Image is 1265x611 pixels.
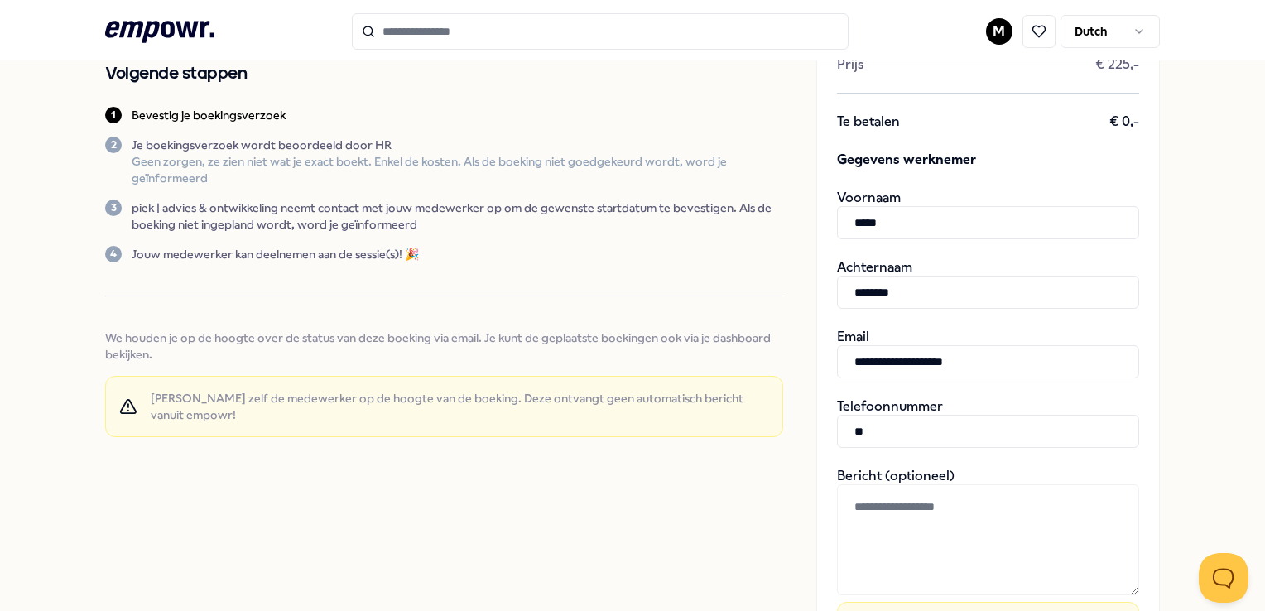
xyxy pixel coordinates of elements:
span: [PERSON_NAME] zelf de medewerker op de hoogte van de boeking. Deze ontvangt geen automatisch beri... [151,390,769,423]
div: Email [837,329,1139,378]
p: Geen zorgen, ze zien niet wat je exact boekt. Enkel de kosten. Als de boeking niet goedgekeurd wo... [132,153,782,186]
div: Voornaam [837,190,1139,239]
span: € 225,- [1095,56,1139,73]
span: Te betalen [837,113,900,130]
h2: Volgende stappen [105,60,782,87]
iframe: Help Scout Beacon - Open [1199,553,1248,603]
span: Gegevens werknemer [837,150,1139,170]
p: Bevestig je boekingsverzoek [132,107,286,123]
p: piek | advies & ontwikkeling neemt contact met jouw medewerker op om de gewenste startdatum te be... [132,200,782,233]
p: Je boekingsverzoek wordt beoordeeld door HR [132,137,782,153]
div: Telefoonnummer [837,398,1139,448]
div: Achternaam [837,259,1139,309]
span: We houden je op de hoogte over de status van deze boeking via email. Je kunt de geplaatste boekin... [105,330,782,363]
span: € 0,- [1109,113,1139,130]
input: Search for products, categories or subcategories [352,13,849,50]
button: M [986,18,1012,45]
span: Prijs [837,56,863,73]
div: 2 [105,137,122,153]
div: 3 [105,200,122,216]
div: 1 [105,107,122,123]
div: 4 [105,246,122,262]
p: Jouw medewerker kan deelnemen aan de sessie(s)! 🎉 [132,246,419,262]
